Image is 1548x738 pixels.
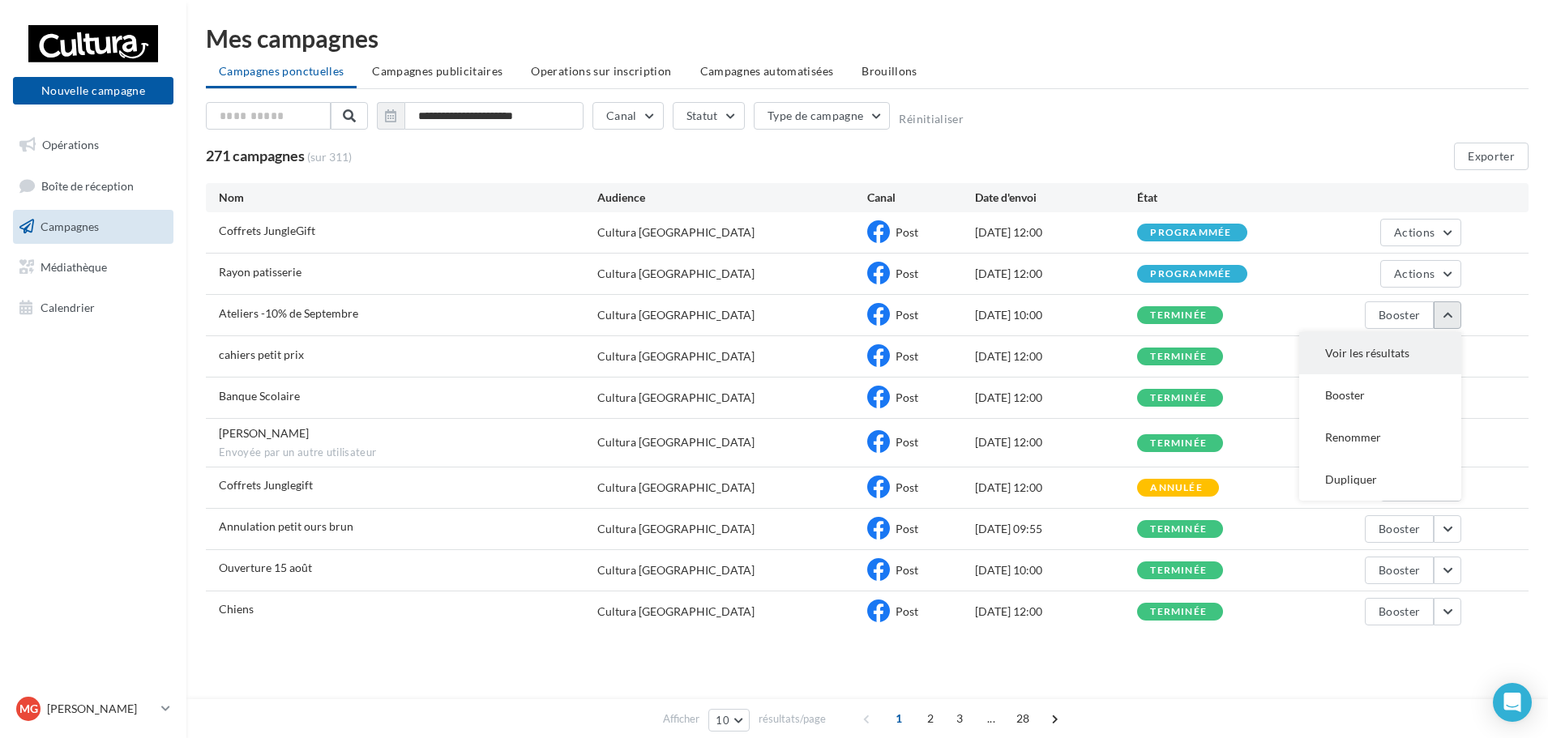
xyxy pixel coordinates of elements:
[597,390,755,406] div: Cultura [GEOGRAPHIC_DATA]
[372,64,502,78] span: Campagnes publicitaires
[219,519,353,533] span: Annulation petit ours brun
[975,604,1137,620] div: [DATE] 12:00
[896,267,918,280] span: Post
[1137,190,1299,206] div: État
[597,307,755,323] div: Cultura [GEOGRAPHIC_DATA]
[219,446,597,460] span: Envoyée par un autre utilisateur
[1380,260,1461,288] button: Actions
[219,190,597,206] div: Nom
[13,77,173,105] button: Nouvelle campagne
[975,434,1137,450] div: [DATE] 12:00
[13,693,173,724] a: MG [PERSON_NAME]
[597,190,867,206] div: Audience
[896,522,918,535] span: Post
[10,250,177,284] a: Médiathèque
[886,706,912,732] span: 1
[759,711,826,727] span: résultats/page
[975,348,1137,365] div: [DATE] 12:00
[1299,374,1461,416] button: Booster
[1150,438,1207,449] div: terminée
[307,149,352,165] span: (sur 311)
[10,291,177,325] a: Calendrier
[708,709,750,732] button: 10
[1150,393,1207,403] div: terminée
[896,225,918,239] span: Post
[1150,607,1207,617] div: terminée
[206,26,1529,50] div: Mes campagnes
[219,426,309,440] span: Lorcana
[754,102,891,130] button: Type de campagne
[1150,483,1202,493] div: annulée
[917,706,943,732] span: 2
[42,138,99,151] span: Opérations
[1150,524,1207,535] div: terminée
[975,307,1137,323] div: [DATE] 10:00
[597,434,755,450] div: Cultura [GEOGRAPHIC_DATA]
[975,266,1137,282] div: [DATE] 12:00
[597,562,755,578] div: Cultura [GEOGRAPHIC_DATA]
[219,306,358,320] span: Ateliers -10% de Septembre
[1365,598,1434,625] button: Booster
[597,266,755,282] div: Cultura [GEOGRAPHIC_DATA]
[896,308,918,322] span: Post
[673,102,745,130] button: Statut
[1010,706,1037,732] span: 28
[1299,459,1461,501] button: Dupliquer
[862,64,917,78] span: Brouillons
[896,563,918,577] span: Post
[206,147,305,164] span: 271 campagnes
[896,604,918,618] span: Post
[1493,683,1532,722] div: Open Intercom Messenger
[1380,219,1461,246] button: Actions
[1150,228,1231,238] div: programmée
[41,220,99,233] span: Campagnes
[41,178,134,192] span: Boîte de réception
[1365,557,1434,584] button: Booster
[41,300,95,314] span: Calendrier
[978,706,1004,732] span: ...
[219,224,315,237] span: Coffrets JungleGift
[1299,332,1461,374] button: Voir les résultats
[899,113,964,126] button: Réinitialiser
[975,390,1137,406] div: [DATE] 12:00
[975,224,1137,241] div: [DATE] 12:00
[1454,143,1529,170] button: Exporter
[592,102,664,130] button: Canal
[1150,310,1207,321] div: terminée
[975,190,1137,206] div: Date d'envoi
[663,711,699,727] span: Afficher
[10,169,177,203] a: Boîte de réception
[1150,565,1207,576] div: terminée
[597,521,755,537] div: Cultura [GEOGRAPHIC_DATA]
[219,348,304,361] span: cahiers petit prix
[1150,269,1231,279] div: programmée
[716,714,729,727] span: 10
[1150,352,1207,362] div: terminée
[19,701,38,717] span: MG
[947,706,973,732] span: 3
[1394,267,1435,280] span: Actions
[896,349,918,363] span: Post
[41,260,107,274] span: Médiathèque
[975,562,1137,578] div: [DATE] 10:00
[867,190,975,206] div: Canal
[597,224,755,241] div: Cultura [GEOGRAPHIC_DATA]
[1365,515,1434,543] button: Booster
[219,265,301,279] span: Rayon patisserie
[975,480,1137,496] div: [DATE] 12:00
[700,64,834,78] span: Campagnes automatisées
[47,701,155,717] p: [PERSON_NAME]
[1365,301,1434,329] button: Booster
[896,390,918,404] span: Post
[975,521,1137,537] div: [DATE] 09:55
[597,604,755,620] div: Cultura [GEOGRAPHIC_DATA]
[597,348,755,365] div: Cultura [GEOGRAPHIC_DATA]
[896,435,918,449] span: Post
[219,561,312,574] span: Ouverture 15 août
[1299,416,1461,459] button: Renommer
[10,128,177,162] a: Opérations
[219,389,300,403] span: Banque Scolaire
[597,480,755,496] div: Cultura [GEOGRAPHIC_DATA]
[219,602,254,616] span: Chiens
[1394,225,1435,239] span: Actions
